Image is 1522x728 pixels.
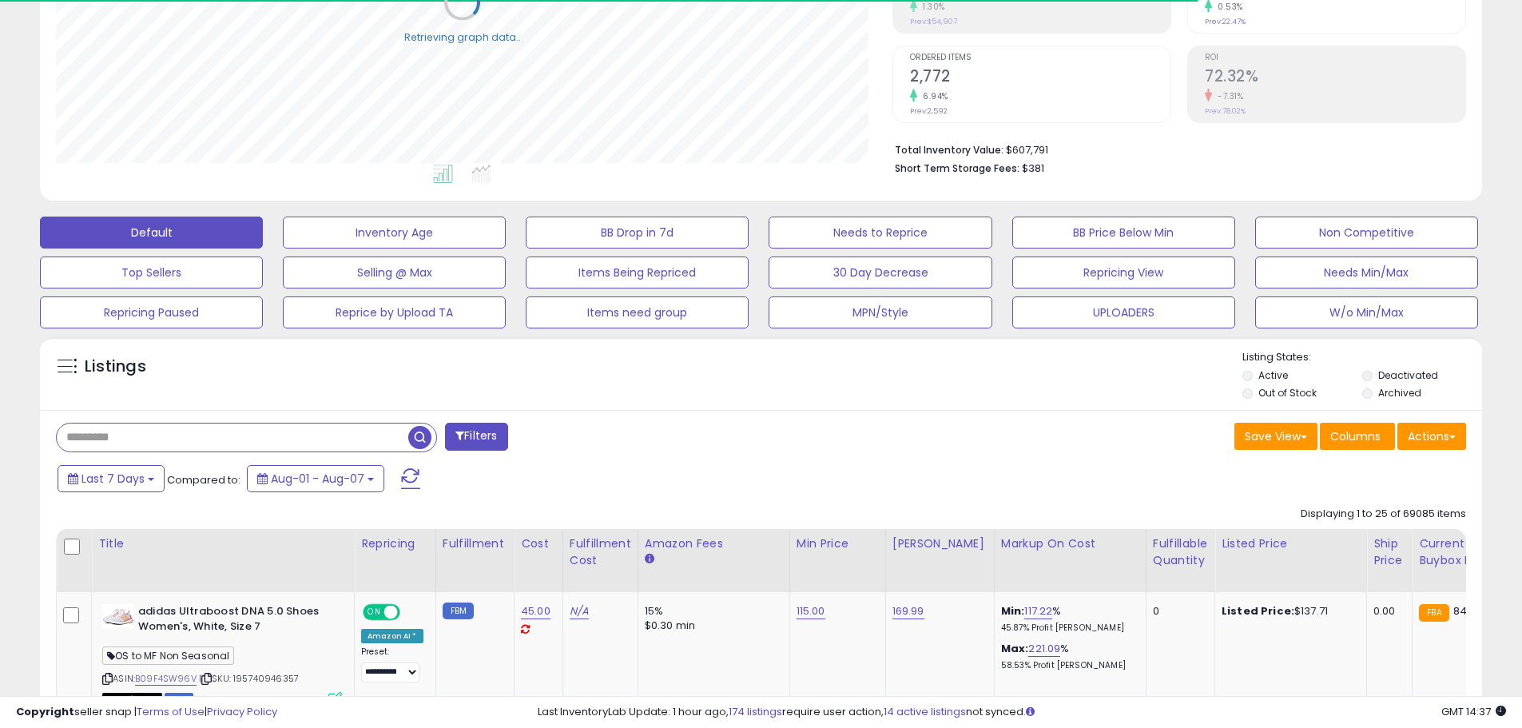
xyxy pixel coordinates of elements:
p: 45.87% Profit [PERSON_NAME] [1001,623,1134,634]
strong: Copyright [16,704,74,719]
button: Reprice by Upload TA [283,296,506,328]
small: 0.53% [1212,1,1243,13]
label: Deactivated [1378,368,1438,382]
p: 58.53% Profit [PERSON_NAME] [1001,660,1134,671]
span: 2025-08-15 14:37 GMT [1441,704,1506,719]
span: FBM [165,693,193,706]
span: OS to MF Non Seasonal [102,646,234,665]
div: Fulfillable Quantity [1153,535,1208,569]
div: 0 [1153,604,1202,619]
b: Min: [1001,603,1025,619]
button: 30 Day Decrease [769,257,991,288]
button: Top Sellers [40,257,263,288]
button: Repricing View [1012,257,1235,288]
a: 117.22 [1024,603,1052,619]
small: Prev: 22.47% [1205,17,1246,26]
span: $381 [1022,161,1044,176]
div: Preset: [361,646,423,682]
b: Total Inventory Value: [895,143,1003,157]
a: 14 active listings [884,704,966,719]
div: Markup on Cost [1001,535,1139,552]
div: Min Price [797,535,879,552]
div: Current Buybox Price [1419,535,1501,569]
span: OFF [398,606,423,619]
button: Aug-01 - Aug-07 [247,465,384,492]
small: FBM [443,603,474,619]
span: Columns [1330,428,1381,444]
span: Ordered Items [910,54,1170,62]
button: BB Drop in 7d [526,217,749,249]
span: All listings that are currently out of stock and unavailable for purchase on Amazon [102,693,162,706]
button: Selling @ Max [283,257,506,288]
button: Filters [445,423,507,451]
div: [PERSON_NAME] [892,535,988,552]
small: -7.31% [1212,90,1243,102]
small: FBA [1419,604,1448,622]
div: Title [98,535,348,552]
button: Default [40,217,263,249]
button: Inventory Age [283,217,506,249]
div: % [1001,642,1134,671]
div: Amazon AI * [361,629,423,643]
a: Privacy Policy [207,704,277,719]
button: UPLOADERS [1012,296,1235,328]
button: W/o Min/Max [1255,296,1478,328]
a: Terms of Use [137,704,205,719]
label: Active [1258,368,1288,382]
b: Listed Price: [1222,603,1294,619]
span: ROI [1205,54,1465,62]
a: 174 listings [729,704,782,719]
small: Prev: 2,592 [910,106,948,116]
div: % [1001,604,1134,634]
button: Needs Min/Max [1255,257,1478,288]
a: B09F4SW96V [135,672,197,686]
a: 45.00 [521,603,550,619]
img: 31jxCm2pGhL._SL40_.jpg [102,604,134,628]
span: 84.88 [1453,603,1483,619]
button: Save View [1234,423,1317,450]
button: Columns [1320,423,1395,450]
div: seller snap | | [16,705,277,720]
h2: 72.32% [1205,67,1465,89]
b: Max: [1001,641,1029,656]
span: Last 7 Days [81,471,145,487]
span: Aug-01 - Aug-07 [271,471,364,487]
span: | SKU: 195740946357 [199,672,299,685]
div: 15% [645,604,777,619]
div: Displaying 1 to 25 of 69085 items [1301,507,1466,522]
div: Repricing [361,535,429,552]
button: Needs to Reprice [769,217,991,249]
a: N/A [570,603,589,619]
button: Actions [1397,423,1466,450]
th: The percentage added to the cost of goods (COGS) that forms the calculator for Min & Max prices. [994,529,1146,592]
button: Non Competitive [1255,217,1478,249]
h2: 2,772 [910,67,1170,89]
h5: Listings [85,356,146,378]
b: Short Term Storage Fees: [895,161,1019,175]
button: MPN/Style [769,296,991,328]
div: Amazon Fees [645,535,783,552]
a: 221.09 [1028,641,1060,657]
li: $607,791 [895,139,1454,158]
div: Retrieving graph data.. [404,30,521,44]
label: Out of Stock [1258,386,1317,400]
small: Prev: 78.02% [1205,106,1246,116]
b: adidas Ultraboost DNA 5.0 Shoes Women's, White, Size 7 [138,604,332,638]
span: Compared to: [167,472,240,487]
div: Fulfillment Cost [570,535,631,569]
div: Fulfillment [443,535,507,552]
button: Repricing Paused [40,296,263,328]
button: Last 7 Days [58,465,165,492]
small: 6.94% [917,90,948,102]
div: Ship Price [1373,535,1405,569]
div: $137.71 [1222,604,1354,619]
div: 0.00 [1373,604,1400,619]
div: Cost [521,535,556,552]
button: Items Being Repriced [526,257,749,288]
button: Items need group [526,296,749,328]
a: 115.00 [797,603,825,619]
small: Prev: $54,907 [910,17,957,26]
button: BB Price Below Min [1012,217,1235,249]
div: Last InventoryLab Update: 1 hour ago, require user action, not synced. [538,705,1506,720]
div: $0.30 min [645,619,777,633]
